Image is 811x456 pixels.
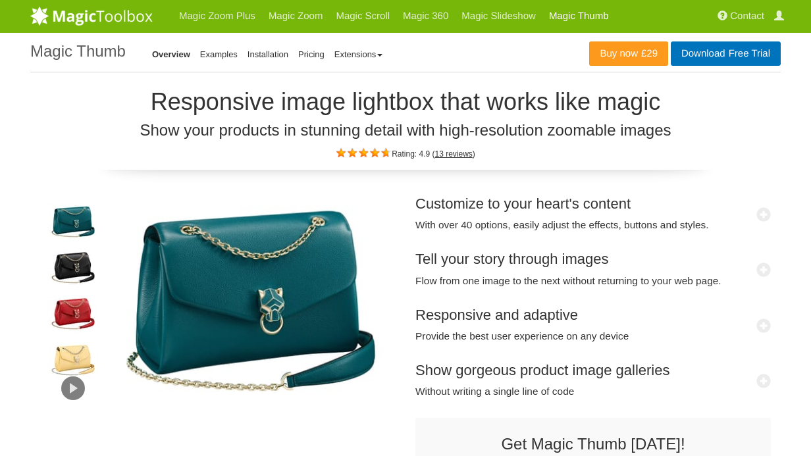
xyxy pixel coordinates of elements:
[30,6,153,26] img: MagicToolbox.com - Image tools for your website
[435,149,473,159] a: 13 reviews
[106,196,396,412] img: Youtube thumbnail Magic Thumb
[248,49,288,59] a: Installation
[152,49,190,59] a: Overview
[730,11,764,22] span: Contact
[48,342,98,379] img: JavaScript Lightbox - Magic Thumb Demo image - Cartier Leather Bag 4
[415,218,771,232] span: With over 40 options, easily adjust the effects, buttons and styles.
[106,196,396,412] a: Showcase your product images in a smooth JavaScript lightbox
[48,204,98,241] img: JavaScript Lightbox - Magic Thumb Demo image - Cartier Leather Bag 1
[48,250,98,287] img: Magic Thumb demo - Cartier bag 2
[47,295,99,334] a: Magic Thumb is completely responsive, resize your browser window to see it in action
[200,49,238,59] a: Examples
[429,436,758,453] h3: Get Magic Thumb [DATE]!
[30,145,781,160] div: Rating: 4.9 ( )
[415,307,771,343] a: Responsive and adaptiveProvide the best user experience on any device
[30,43,126,60] h1: Magic Thumb
[415,330,771,343] span: Provide the best user experience on any device
[48,296,98,333] img: JavaScript Lightbox - Magic Thumb Demo image - Cartier Leather Bag 3
[30,122,781,139] h3: Show your products in stunning detail with high-resolution zoomable images
[30,89,781,115] h2: Responsive image lightbox that works like magic
[47,341,99,380] a: You can use your keyboard to navigate on a desktop and familiar swipe gestures on a touch enabled...
[638,49,658,59] span: £29
[334,49,383,59] a: Extensions
[47,387,99,390] a: Include videos too! Magic Thumb comes with out-of-the-box support for YouTube, Vimeo and self-hos...
[415,274,771,288] span: Flow from one image to the next without returning to your web page.
[725,49,770,59] span: Free Trial
[671,41,781,66] a: DownloadFree Trial
[415,251,771,287] a: Tell your story through imagesFlow from one image to the next without returning to your web page.
[415,362,771,398] a: Show gorgeous product image galleriesWithout writing a single line of code
[415,385,771,398] span: Without writing a single line of code
[47,203,99,242] a: Showcase your product images in this sleek javascript lightbox
[589,41,668,66] a: Buy now£29
[415,195,771,232] a: Customize to your heart's contentWith over 40 options, easily adjust the effects, buttons and sty...
[298,49,325,59] a: Pricing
